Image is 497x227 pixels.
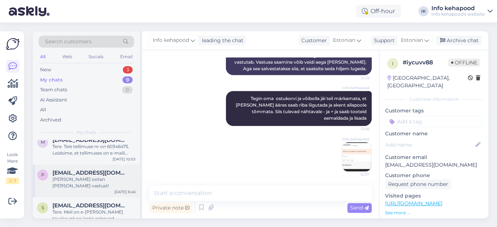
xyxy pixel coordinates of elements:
[385,210,482,216] p: See more ...
[42,205,44,210] span: s
[119,52,134,61] div: Email
[436,36,482,45] div: Archive chat
[113,156,136,162] div: [DATE] 10:03
[392,61,394,66] span: i
[52,202,128,209] span: sigridsepp@hotmail.com
[40,96,67,104] div: AI Assistant
[77,129,96,136] span: My chats
[6,37,20,51] img: Askly Logo
[342,85,369,91] span: Info kehapood
[52,170,128,176] span: pliksplaks73@hotmail.com
[40,106,46,113] div: All
[356,5,401,18] div: Off-hour
[342,142,371,171] img: Attachment
[448,59,480,67] span: Offline
[385,172,482,179] p: Customer phone
[52,143,136,156] div: Tere. Teie tellimuse nr on 60346475. Leidsime, et tellimuses on e-maili aadressis viga sees, seet...
[87,52,105,61] div: Socials
[41,172,44,178] span: p
[41,139,45,145] span: m
[39,52,47,61] div: All
[122,86,133,93] div: 0
[385,154,482,161] p: Customer email
[342,75,369,81] span: 12:25
[149,203,192,213] div: Private note
[385,161,482,169] p: [EMAIL_ADDRESS][DOMAIN_NAME]
[385,130,482,138] p: Customer name
[123,66,133,73] div: 3
[226,49,372,75] div: Suunan selle küsimuse kolleegile, kes selle teema eest vastutab. Vastuse saamine võib veidi aega ...
[40,66,51,73] div: New
[342,136,369,142] span: Info kehapood
[298,37,327,44] div: Customer
[418,6,428,16] div: IK
[6,178,19,184] div: 2 / 3
[371,37,395,44] div: Support
[431,11,485,17] div: Info kehapood's website
[385,179,451,189] div: Request phone number
[350,204,369,211] span: Send
[199,37,243,44] div: leading the chat
[52,209,136,222] div: Tere. Meil on e-[PERSON_NAME] tavakaupluse jaoks erinevad kinkekaardid. Kui kood algab KK- , siis...
[403,58,448,67] div: # iycuvv88
[114,189,136,195] div: [DATE] 6:46
[342,126,369,132] span: 12:36
[52,137,128,143] span: modernneklassika@gmail.com
[431,5,485,11] div: Info kehapood
[61,52,74,61] div: Web
[342,172,369,177] span: 12:37
[153,36,189,44] span: Info kehapood
[385,96,482,103] div: Customer information
[401,36,423,44] span: Estonian
[386,141,474,149] input: Add name
[40,76,63,84] div: My chats
[40,86,67,93] div: Team chats
[6,151,19,184] div: Look Here
[45,38,91,45] span: Search customers
[385,116,482,127] input: Add a tag
[385,192,482,200] p: Visited pages
[387,74,468,89] div: [GEOGRAPHIC_DATA], [GEOGRAPHIC_DATA]
[431,5,493,17] a: Info kehapoodInfo kehapood's website
[52,176,136,189] div: [PERSON_NAME] ootan [PERSON_NAME] vastust!
[40,116,61,124] div: Archived
[122,76,133,84] div: 9
[385,200,442,207] a: [URL][DOMAIN_NAME]
[236,96,368,121] span: Tegin oma ostukorvi ja võibolla jäi teil märkamata, et [PERSON_NAME] ääres saab riba liigutada ja...
[385,107,482,115] p: Customer tags
[333,36,355,44] span: Estonian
